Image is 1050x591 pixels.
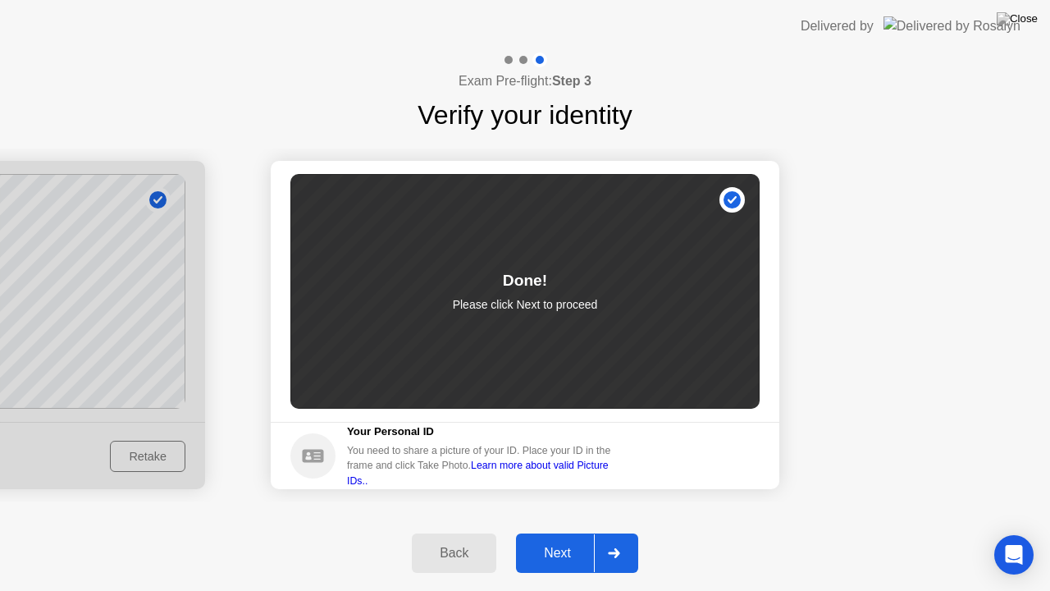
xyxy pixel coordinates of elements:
img: Delivered by Rosalyn [883,16,1020,35]
div: Delivered by [801,16,874,36]
div: Done! [503,269,547,293]
h4: Exam Pre-flight: [459,71,591,91]
h1: Verify your identity [418,95,632,135]
div: Open Intercom Messenger [994,535,1034,575]
div: You need to share a picture of your ID. Place your ID in the frame and click Take Photo. [347,443,623,488]
div: Back [417,546,491,561]
a: Learn more about valid Picture IDs.. [347,460,609,486]
h5: Your Personal ID [347,424,623,440]
b: Step 3 [552,74,591,88]
div: Next [521,546,594,561]
button: Back [412,534,496,573]
img: Close [997,12,1038,25]
button: Next [516,534,638,573]
p: Please click Next to proceed [453,296,598,314]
